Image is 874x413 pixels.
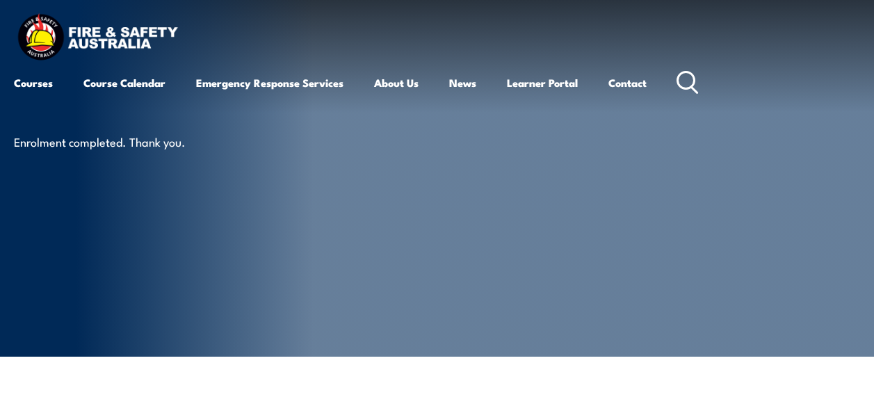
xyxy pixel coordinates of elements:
[14,133,268,149] p: Enrolment completed. Thank you.
[608,66,647,99] a: Contact
[83,66,165,99] a: Course Calendar
[449,66,476,99] a: News
[374,66,419,99] a: About Us
[14,66,53,99] a: Courses
[196,66,343,99] a: Emergency Response Services
[507,66,578,99] a: Learner Portal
